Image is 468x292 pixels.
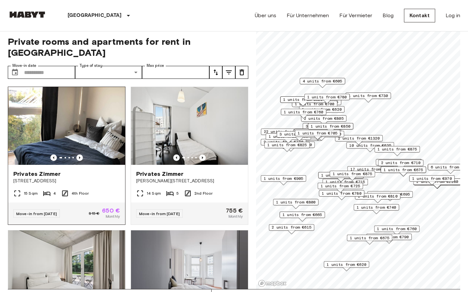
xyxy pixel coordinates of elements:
[295,130,340,140] div: Map marker
[76,154,83,161] button: Previous image
[350,235,389,241] span: 1 units from €675
[367,191,413,201] div: Map marker
[264,139,303,145] span: 2 units from €790
[131,87,248,225] a: Marketing picture of unit DE-01-302-006-05Previous imagePrevious imagePrivates Zimmer[PERSON_NAME...
[173,154,180,161] button: Previous image
[307,94,347,100] span: 1 units from €780
[347,235,392,245] div: Map marker
[16,211,57,216] span: Move-in from [DATE]
[209,66,222,79] button: tune
[281,109,326,119] div: Map marker
[106,213,120,219] span: Monthly
[302,106,342,112] span: 1 units from €620
[176,190,179,196] span: 5
[8,36,248,58] span: Private rooms and apartments for rent in [GEOGRAPHIC_DATA]
[235,66,248,79] button: tune
[194,190,213,196] span: 2nd Floor
[322,190,361,196] span: 1 units from €780
[318,183,363,193] div: Map marker
[294,129,340,139] div: Map marker
[266,133,311,143] div: Map marker
[346,142,394,152] div: Map marker
[270,142,312,148] span: 1 units from €1200
[261,175,306,185] div: Map marker
[412,176,452,181] span: 1 units from €970
[325,179,365,185] span: 1 units from €715
[355,193,400,203] div: Map marker
[302,131,341,137] span: 2 units from €760
[269,224,314,234] div: Map marker
[308,123,353,133] div: Map marker
[349,142,391,148] span: 10 units from €635
[264,176,303,181] span: 1 units from €905
[258,280,287,287] a: Mapbox logo
[8,11,47,18] img: Habyt
[301,115,346,125] div: Map marker
[345,92,391,103] div: Map marker
[13,170,60,178] span: Privates Zimmer
[332,171,372,177] span: 1 units from €875
[300,78,345,88] div: Map marker
[279,131,319,137] span: 3 units from €625
[303,78,342,84] span: 4 units from €605
[71,190,89,196] span: 4th Floor
[297,129,337,135] span: 3 units from €655
[139,211,180,216] span: Move-in from [DATE]
[287,12,329,19] a: Für Unternehmen
[374,225,420,236] div: Map marker
[136,178,243,184] span: [PERSON_NAME][STREET_ADDRESS]
[298,130,337,136] span: 1 units from €705
[13,178,120,184] span: [STREET_ADDRESS]
[357,204,396,210] span: 1 units from €740
[381,160,421,166] span: 2 units from €710
[327,262,366,267] span: 1 units from €620
[335,135,383,145] div: Map marker
[68,12,122,19] p: [GEOGRAPHIC_DATA]
[369,234,409,240] span: 1 units from €790
[8,66,21,79] button: Choose date
[383,12,394,19] a: Blog
[304,116,344,121] span: 2 units from €805
[330,171,375,181] div: Map marker
[102,208,120,213] span: 650 €
[147,190,161,196] span: 14 Sqm
[267,142,307,148] span: 1 units from €825
[8,87,125,225] a: Marketing picture of unit DE-01-002-004-04HFPrevious imagePrevious imagePrivates Zimmer[STREET_AD...
[280,96,326,106] div: Map marker
[374,146,420,156] div: Map marker
[256,28,460,289] canvas: Map
[311,123,350,129] span: 1 units from €850
[24,190,38,196] span: 15 Sqm
[273,199,318,209] div: Map marker
[376,159,421,169] div: Map marker
[261,139,306,149] div: Map marker
[377,226,417,232] span: 1 units from €760
[381,166,426,176] div: Map marker
[348,93,388,99] span: 1 units from €730
[383,167,423,173] span: 1 units from €675
[299,106,344,116] div: Map marker
[272,225,311,230] span: 2 units from €615
[267,141,315,152] div: Map marker
[277,131,322,141] div: Map marker
[282,212,322,218] span: 1 units from €665
[347,166,395,176] div: Map marker
[446,12,460,19] a: Log in
[89,211,99,216] span: 815 €
[320,183,360,189] span: 1 units from €725
[409,175,455,185] div: Map marker
[305,123,345,129] span: 3 units from €650
[50,154,57,161] button: Previous image
[319,190,364,200] div: Map marker
[226,208,243,213] span: 755 €
[222,66,235,79] button: tune
[255,12,276,19] a: Über uns
[199,154,206,161] button: Previous image
[304,94,350,104] div: Map marker
[264,129,306,135] span: 22 units from €655
[268,134,308,140] span: 1 units from €895
[339,12,372,19] a: Für Vermieter
[264,142,310,152] div: Map marker
[279,212,325,222] div: Map marker
[12,63,36,68] label: Move-in date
